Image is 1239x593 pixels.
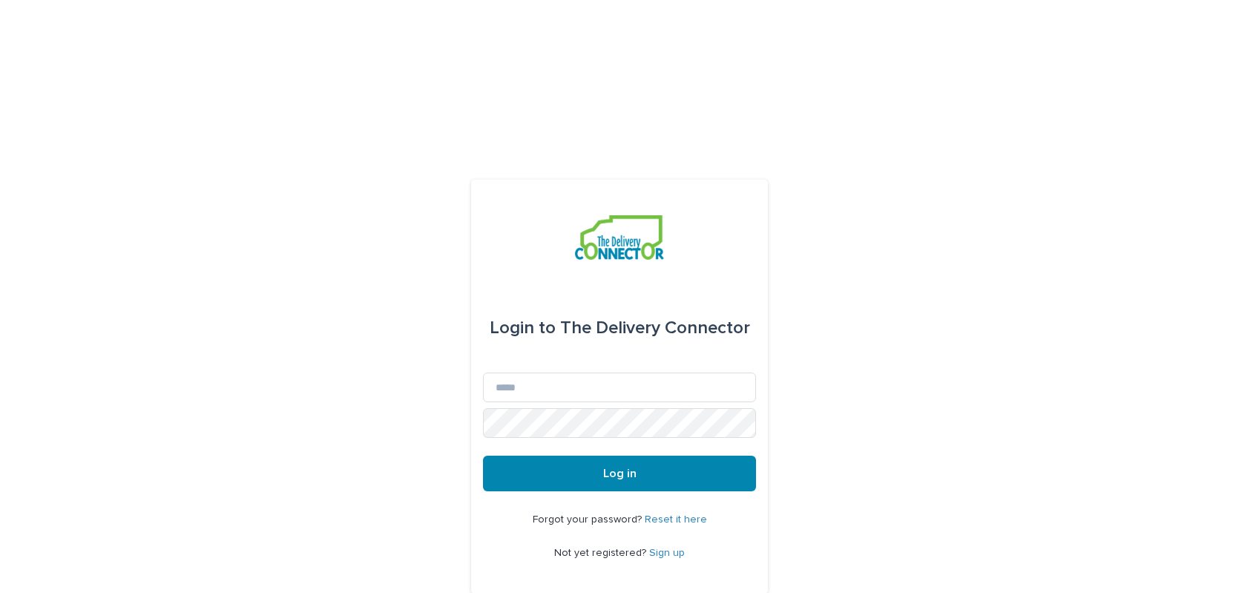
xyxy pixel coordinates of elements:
div: The Delivery Connector [490,307,750,349]
span: Not yet registered? [554,548,649,558]
span: Forgot your password? [533,514,645,525]
button: Log in [483,456,756,491]
span: Log in [603,468,637,479]
a: Sign up [649,548,685,558]
span: Login to [490,319,556,337]
a: Reset it here [645,514,707,525]
img: aCWQmA6OSGG0Kwt8cj3c [575,215,663,260]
